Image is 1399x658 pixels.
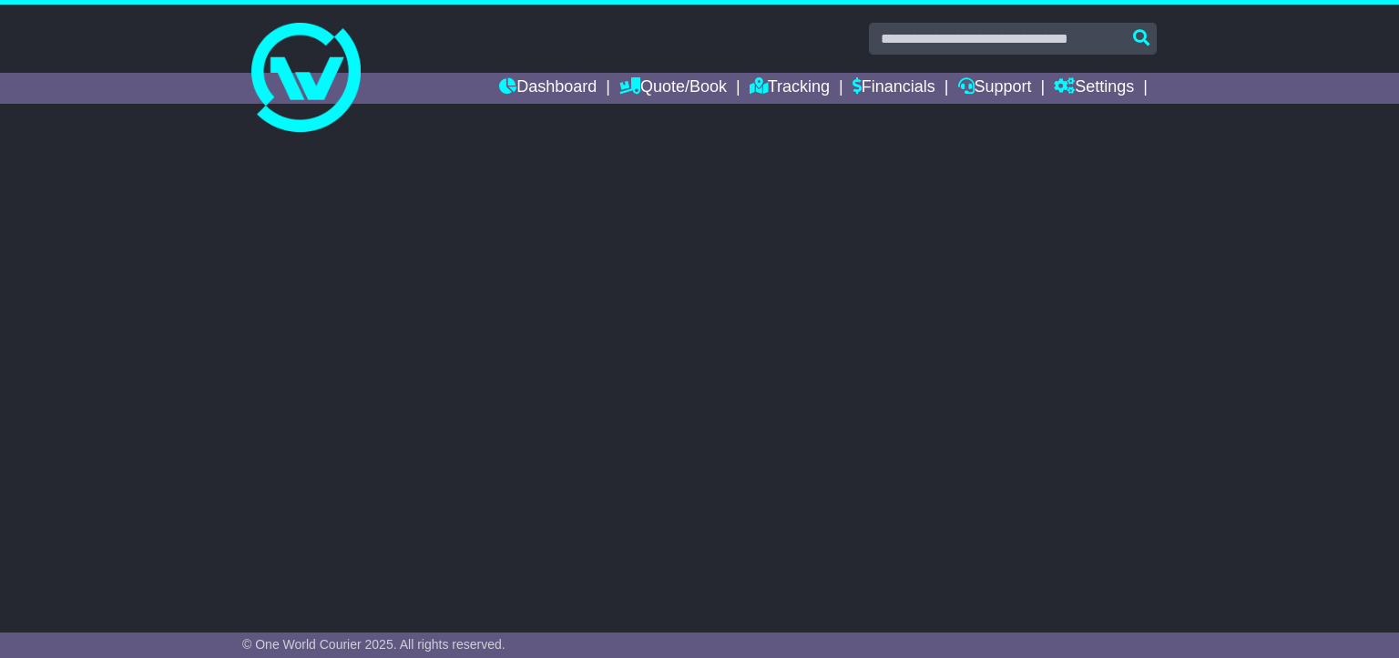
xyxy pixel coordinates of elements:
a: Settings [1054,73,1134,104]
span: © One World Courier 2025. All rights reserved. [242,637,505,652]
a: Support [958,73,1032,104]
a: Dashboard [499,73,597,104]
a: Quote/Book [619,73,727,104]
a: Tracking [750,73,830,104]
a: Financials [853,73,935,104]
